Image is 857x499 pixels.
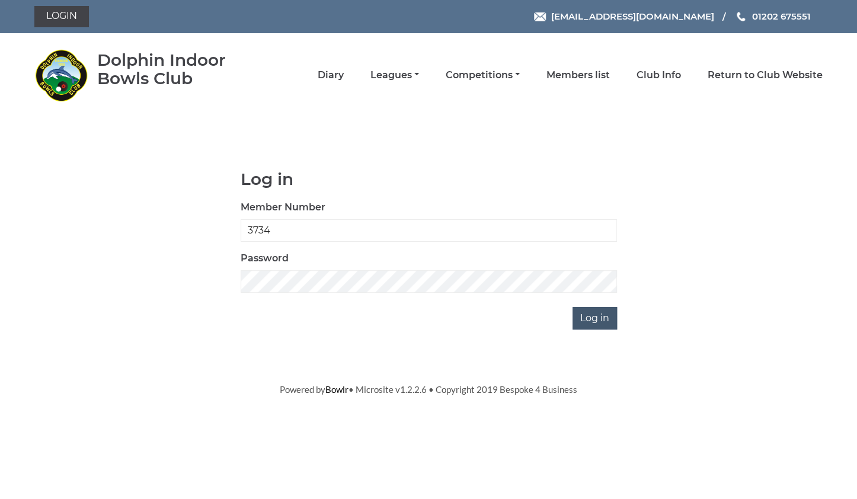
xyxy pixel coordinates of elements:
[241,170,617,188] h1: Log in
[752,11,811,22] span: 01202 675551
[34,6,89,27] a: Login
[241,251,289,266] label: Password
[34,49,88,102] img: Dolphin Indoor Bowls Club
[637,69,681,82] a: Club Info
[534,12,546,21] img: Email
[737,12,745,21] img: Phone us
[573,307,617,330] input: Log in
[280,384,577,395] span: Powered by • Microsite v1.2.2.6 • Copyright 2019 Bespoke 4 Business
[446,69,520,82] a: Competitions
[325,384,348,395] a: Bowlr
[318,69,344,82] a: Diary
[551,11,714,22] span: [EMAIL_ADDRESS][DOMAIN_NAME]
[534,9,714,23] a: Email [EMAIL_ADDRESS][DOMAIN_NAME]
[708,69,823,82] a: Return to Club Website
[735,9,811,23] a: Phone us 01202 675551
[97,51,260,88] div: Dolphin Indoor Bowls Club
[241,200,325,215] label: Member Number
[370,69,419,82] a: Leagues
[546,69,610,82] a: Members list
